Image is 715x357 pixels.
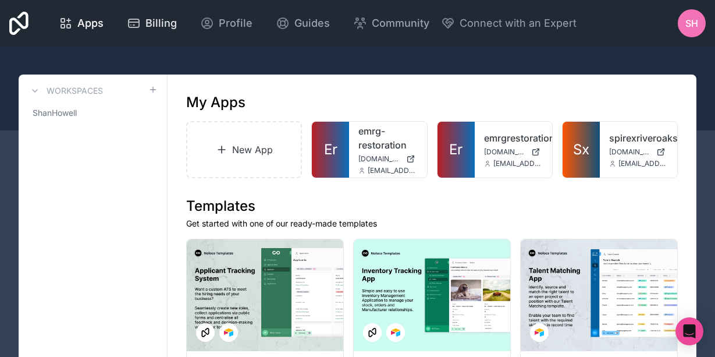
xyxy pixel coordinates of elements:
[266,10,339,36] a: Guides
[484,147,543,157] a: [DOMAIN_NAME]
[675,317,703,345] div: Open Intercom Messenger
[28,84,103,98] a: Workspaces
[563,122,600,178] a: Sx
[437,122,475,178] a: Er
[685,16,698,30] span: SH
[312,122,349,178] a: Er
[344,10,439,36] a: Community
[391,328,400,337] img: Airtable Logo
[618,159,668,168] span: [EMAIL_ADDRESS][DOMAIN_NAME]
[118,10,186,36] a: Billing
[186,121,302,178] a: New App
[460,15,577,31] span: Connect with an Expert
[372,15,429,31] span: Community
[186,197,678,215] h1: Templates
[186,218,678,229] p: Get started with one of our ready-made templates
[609,147,668,157] a: [DOMAIN_NAME]
[145,15,177,31] span: Billing
[191,10,262,36] a: Profile
[609,131,668,145] a: spirexriveroaks
[484,131,543,145] a: emrgrestoration
[77,15,104,31] span: Apps
[224,328,233,337] img: Airtable Logo
[219,15,252,31] span: Profile
[573,140,589,159] span: Sx
[484,147,527,157] span: [DOMAIN_NAME]
[368,166,417,175] span: [EMAIL_ADDRESS][DOMAIN_NAME]
[449,140,463,159] span: Er
[535,328,544,337] img: Airtable Logo
[47,85,103,97] h3: Workspaces
[358,154,417,164] a: [DOMAIN_NAME]
[33,107,77,119] span: ShanHowell
[324,140,337,159] span: Er
[358,124,417,152] a: emrg-restoration
[186,93,246,112] h1: My Apps
[358,154,401,164] span: [DOMAIN_NAME]
[28,102,158,123] a: ShanHowell
[493,159,543,168] span: [EMAIL_ADDRESS][DOMAIN_NAME]
[49,10,113,36] a: Apps
[441,15,577,31] button: Connect with an Expert
[609,147,652,157] span: [DOMAIN_NAME]
[294,15,330,31] span: Guides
